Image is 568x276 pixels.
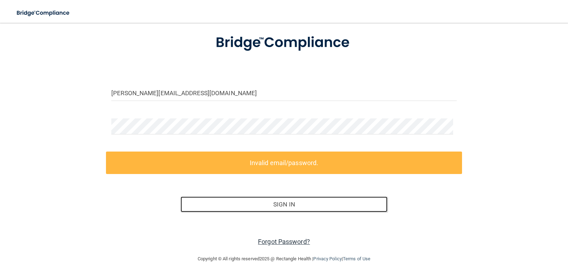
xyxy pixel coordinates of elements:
a: Forgot Password? [258,238,310,245]
div: Copyright © All rights reserved 2025 @ Rectangle Health | | [154,247,414,270]
a: Terms of Use [343,256,370,261]
img: bridge_compliance_login_screen.278c3ca4.svg [11,6,76,20]
img: bridge_compliance_login_screen.278c3ca4.svg [201,24,367,61]
label: Invalid email/password. [106,152,462,174]
button: Sign In [181,196,388,212]
input: Email [111,85,457,101]
a: Privacy Policy [313,256,341,261]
